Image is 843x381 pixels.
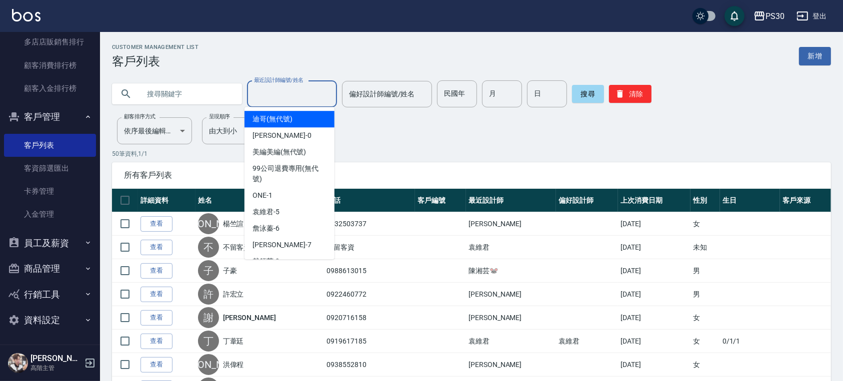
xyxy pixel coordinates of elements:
[324,259,415,283] td: 0988613015
[324,353,415,377] td: 0938552810
[198,331,219,352] div: 丁
[690,283,720,306] td: 男
[140,240,172,255] a: 查看
[252,223,279,234] span: 詹泳蓁 -6
[223,219,244,229] a: 楊竺諠
[254,76,303,84] label: 最近設計師編號/姓名
[618,259,690,283] td: [DATE]
[4,157,96,180] a: 客資篩選匯出
[223,336,244,346] a: 丁葦廷
[198,237,219,258] div: 不
[140,357,172,373] a: 查看
[202,117,277,144] div: 由大到小
[556,330,618,353] td: 袁維君
[618,212,690,236] td: [DATE]
[252,256,279,267] span: 戴鈺芳 -9
[223,266,237,276] a: 子豪
[466,330,556,353] td: 袁維君
[117,117,192,144] div: 依序最後編輯時間
[198,307,219,328] div: 謝
[252,147,306,157] span: 美編美編 (無代號)
[223,313,276,323] a: [PERSON_NAME]
[466,283,556,306] td: [PERSON_NAME]
[618,330,690,353] td: [DATE]
[223,242,251,252] a: 不留客資
[324,212,415,236] td: 0932503737
[4,104,96,130] button: 客戶管理
[198,284,219,305] div: 許
[466,353,556,377] td: [PERSON_NAME]
[4,282,96,308] button: 行銷工具
[12,9,40,21] img: Logo
[690,212,720,236] td: 女
[720,330,780,353] td: 0/1/1
[780,189,831,212] th: 客戶來源
[4,256,96,282] button: 商品管理
[765,10,784,22] div: PS30
[140,287,172,302] a: 查看
[556,189,618,212] th: 偏好設計師
[252,163,326,184] span: 99公司退費專用 (無代號)
[112,54,198,68] h3: 客戶列表
[252,130,311,141] span: [PERSON_NAME] -0
[4,77,96,100] a: 顧客入金排行榜
[749,6,788,26] button: PS30
[690,330,720,353] td: 女
[112,149,831,158] p: 50 筆資料, 1 / 1
[4,134,96,157] a: 客戶列表
[252,240,311,250] span: [PERSON_NAME] -7
[8,353,28,373] img: Person
[466,259,556,283] td: 陳湘芸🐭
[618,189,690,212] th: 上次消費日期
[195,189,324,212] th: 姓名
[138,189,195,212] th: 詳細資料
[223,289,244,299] a: 許宏立
[4,30,96,53] a: 多店店販銷售排行
[324,189,415,212] th: 電話
[618,306,690,330] td: [DATE]
[690,353,720,377] td: 女
[252,207,279,217] span: 袁維君 -5
[466,212,556,236] td: [PERSON_NAME]
[124,170,819,180] span: 所有客戶列表
[252,114,292,124] span: 迪哥 (無代號)
[720,189,780,212] th: 生日
[618,236,690,259] td: [DATE]
[618,353,690,377] td: [DATE]
[4,54,96,77] a: 顧客消費排行榜
[30,364,81,373] p: 高階主管
[252,190,272,201] span: ONE -1
[140,310,172,326] a: 查看
[4,203,96,226] a: 入金管理
[324,283,415,306] td: 0922460772
[324,330,415,353] td: 0919617185
[209,113,230,120] label: 呈現順序
[609,85,651,103] button: 清除
[466,236,556,259] td: 袁維君
[690,306,720,330] td: 女
[4,230,96,256] button: 員工及薪資
[140,263,172,279] a: 查看
[466,306,556,330] td: [PERSON_NAME]
[30,354,81,364] h5: [PERSON_NAME]
[690,189,720,212] th: 性別
[415,189,466,212] th: 客戶編號
[140,80,234,107] input: 搜尋關鍵字
[324,236,415,259] td: 不留客資
[140,216,172,232] a: 查看
[140,334,172,349] a: 查看
[223,360,244,370] a: 洪偉程
[112,44,198,50] h2: Customer Management List
[124,113,155,120] label: 顧客排序方式
[792,7,831,25] button: 登出
[690,259,720,283] td: 男
[198,354,219,375] div: [PERSON_NAME]
[4,307,96,333] button: 資料設定
[618,283,690,306] td: [DATE]
[4,180,96,203] a: 卡券管理
[198,213,219,234] div: [PERSON_NAME]
[198,260,219,281] div: 子
[572,85,604,103] button: 搜尋
[466,189,556,212] th: 最近設計師
[690,236,720,259] td: 未知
